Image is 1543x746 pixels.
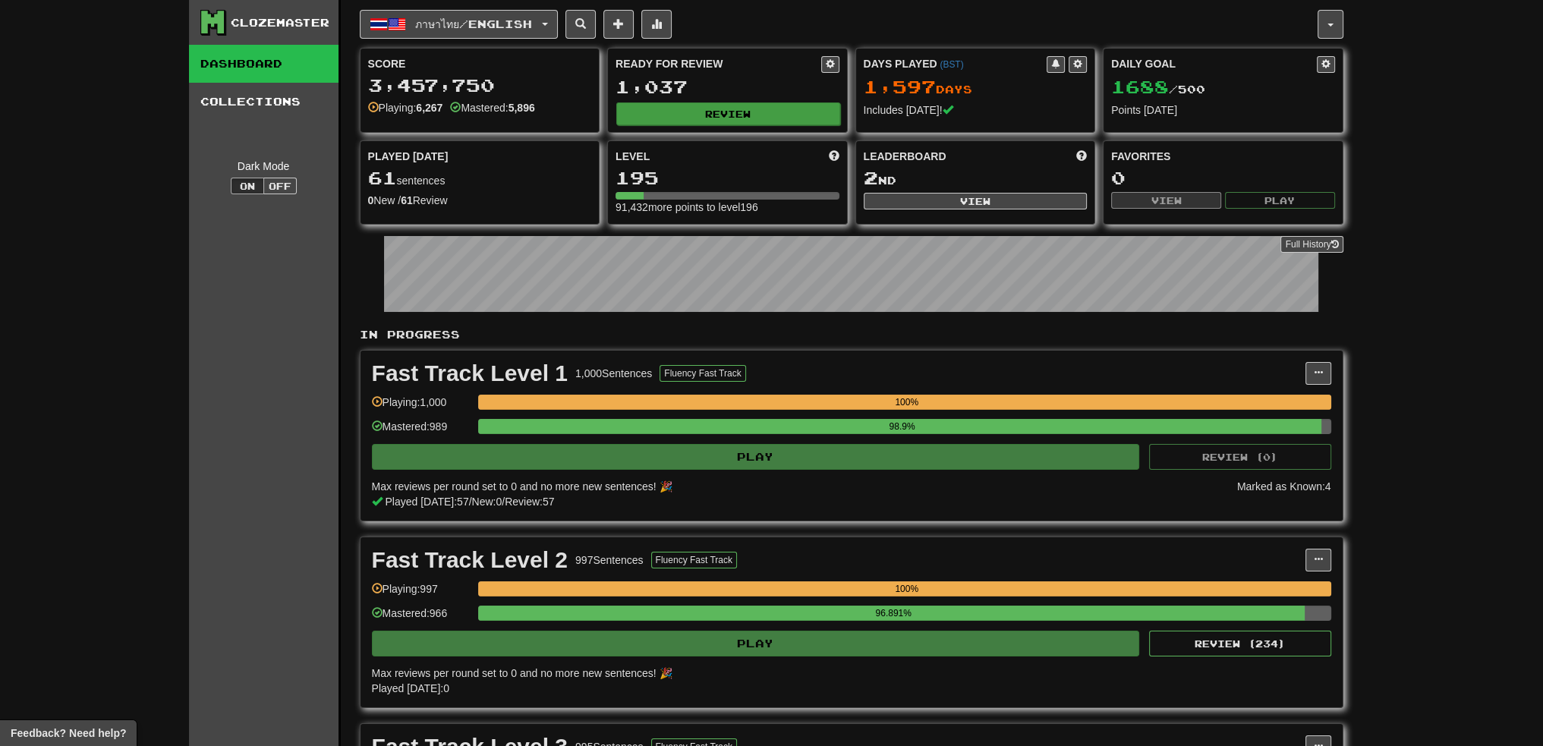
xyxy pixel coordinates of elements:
[616,168,839,187] div: 195
[603,10,634,39] button: Add sentence to collection
[1280,236,1343,253] a: Full History
[372,549,568,571] div: Fast Track Level 2
[372,666,1322,681] div: Max reviews per round set to 0 and no more new sentences! 🎉
[940,59,963,70] a: (BST)
[1225,192,1335,209] button: Play
[864,193,1088,209] button: View
[864,77,1088,97] div: Day s
[368,100,443,115] div: Playing:
[231,15,329,30] div: Clozemaster
[502,496,505,508] span: /
[1111,76,1169,97] span: 1688
[360,327,1343,342] p: In Progress
[483,606,1305,621] div: 96.891%
[372,631,1140,656] button: Play
[575,366,652,381] div: 1,000 Sentences
[368,167,397,188] span: 61
[372,581,471,606] div: Playing: 997
[864,56,1047,71] div: Days Played
[505,496,554,508] span: Review: 57
[200,159,327,174] div: Dark Mode
[509,102,535,114] strong: 5,896
[401,194,413,206] strong: 61
[616,77,839,96] div: 1,037
[864,76,936,97] span: 1,597
[575,552,644,568] div: 997 Sentences
[368,76,592,95] div: 3,457,750
[368,194,374,206] strong: 0
[1237,479,1331,509] div: Marked as Known: 4
[1111,102,1335,118] div: Points [DATE]
[1111,168,1335,187] div: 0
[372,362,568,385] div: Fast Track Level 1
[864,168,1088,188] div: nd
[616,56,821,71] div: Ready for Review
[660,365,745,382] button: Fluency Fast Track
[483,581,1331,596] div: 100%
[616,149,650,164] span: Level
[385,496,468,508] span: Played [DATE]: 57
[1149,444,1331,470] button: Review (0)
[263,178,297,194] button: Off
[372,419,471,444] div: Mastered: 989
[483,395,1331,410] div: 100%
[864,102,1088,118] div: Includes [DATE]!
[472,496,502,508] span: New: 0
[368,168,592,188] div: sentences
[368,56,592,71] div: Score
[616,200,839,215] div: 91,432 more points to level 196
[11,726,126,741] span: Open feedback widget
[1111,83,1205,96] span: / 500
[189,45,339,83] a: Dashboard
[368,193,592,208] div: New / Review
[368,149,449,164] span: Played [DATE]
[231,178,264,194] button: On
[372,682,449,694] span: Played [DATE]: 0
[1076,149,1087,164] span: This week in points, UTC
[483,419,1321,434] div: 98.9%
[416,102,442,114] strong: 6,267
[565,10,596,39] button: Search sentences
[469,496,472,508] span: /
[372,479,1228,494] div: Max reviews per round set to 0 and no more new sentences! 🎉
[1111,192,1221,209] button: View
[864,149,946,164] span: Leaderboard
[360,10,558,39] button: ภาษาไทย/English
[189,83,339,121] a: Collections
[450,100,534,115] div: Mastered:
[1111,56,1317,73] div: Daily Goal
[372,444,1140,470] button: Play
[372,395,471,420] div: Playing: 1,000
[1149,631,1331,656] button: Review (234)
[651,552,737,568] button: Fluency Fast Track
[616,102,840,125] button: Review
[829,149,839,164] span: Score more points to level up
[864,167,878,188] span: 2
[641,10,672,39] button: More stats
[415,17,532,30] span: ภาษาไทย / English
[372,606,471,631] div: Mastered: 966
[1111,149,1335,164] div: Favorites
